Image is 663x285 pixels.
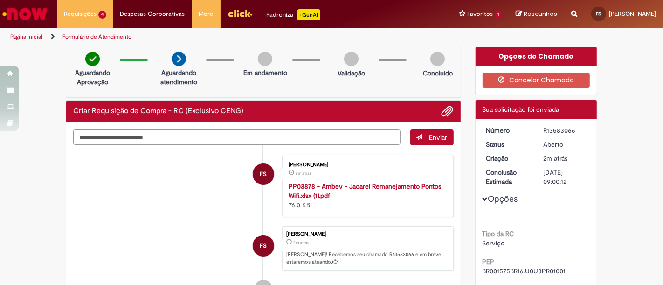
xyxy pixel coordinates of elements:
a: Rascunhos [516,10,557,19]
div: Fernanda Carvalho Santos [253,163,274,185]
div: [PERSON_NAME] [286,231,449,237]
div: R13583066 [543,126,587,135]
span: 2m atrás [293,240,309,245]
dt: Criação [479,154,537,163]
p: +GenAi [297,9,320,20]
dt: Status [479,140,537,149]
div: Fernanda Carvalho Santos [253,235,274,257]
img: click_logo_yellow_360x200.png [228,7,253,20]
button: Adicionar anexos [442,105,454,117]
span: Sua solicitação foi enviada [483,105,559,114]
b: PEP [483,258,495,266]
div: Padroniza [267,9,320,20]
span: FS [260,235,267,257]
textarea: Digite sua mensagem aqui... [73,129,401,145]
span: FS [596,11,601,17]
time: 30/09/2025 16:56:40 [296,170,311,176]
img: arrow-next.png [172,52,186,66]
span: BR001575BR16.U0U3PR01001 [483,267,566,275]
img: check-circle-green.png [85,52,100,66]
span: Serviço [483,239,505,247]
b: Tipo da RC [483,230,514,238]
dt: Número [479,126,537,135]
button: Enviar [410,129,454,145]
div: 76.0 KB [289,182,444,210]
div: Opções do Chamado [476,47,597,66]
dt: Conclusão Estimada [479,168,537,186]
img: img-circle-grey.png [430,52,445,66]
li: Fernanda Carvalho Santos [73,226,454,271]
div: [PERSON_NAME] [289,162,444,168]
span: FS [260,163,267,185]
span: Requisições [64,9,97,19]
p: [PERSON_NAME]! Recebemos seu chamado R13583066 e em breve estaremos atuando. [286,251,449,265]
ul: Trilhas de página [7,28,435,46]
div: 30/09/2025 17:00:09 [543,154,587,163]
h2: Criar Requisição de Compra - RC (Exclusivo CENG) Histórico de tíquete [73,107,243,115]
span: Despesas Corporativas [120,9,185,19]
span: Rascunhos [524,9,557,18]
p: Aguardando atendimento [156,68,201,87]
span: Favoritos [467,9,493,19]
p: Aguardando Aprovação [70,68,115,87]
a: PP03878 - Ambev - Jacarei Remanejamento Pontos Wifi.xlsx (1).pdf [289,182,441,200]
a: Página inicial [10,33,42,41]
span: 4 [98,11,106,19]
img: img-circle-grey.png [258,52,272,66]
span: 1 [495,11,502,19]
p: Validação [338,68,365,78]
time: 30/09/2025 17:00:09 [543,154,567,163]
span: 6m atrás [296,170,311,176]
span: [PERSON_NAME] [609,10,656,18]
img: img-circle-grey.png [344,52,359,66]
span: 2m atrás [543,154,567,163]
p: Em andamento [243,68,287,77]
p: Concluído [423,68,453,78]
div: Aberto [543,140,587,149]
button: Cancelar Chamado [483,73,590,88]
span: Enviar [429,133,448,142]
div: [DATE] 09:00:12 [543,168,587,186]
img: ServiceNow [1,5,49,23]
time: 30/09/2025 17:00:09 [293,240,309,245]
span: More [199,9,214,19]
a: Formulário de Atendimento [62,33,131,41]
